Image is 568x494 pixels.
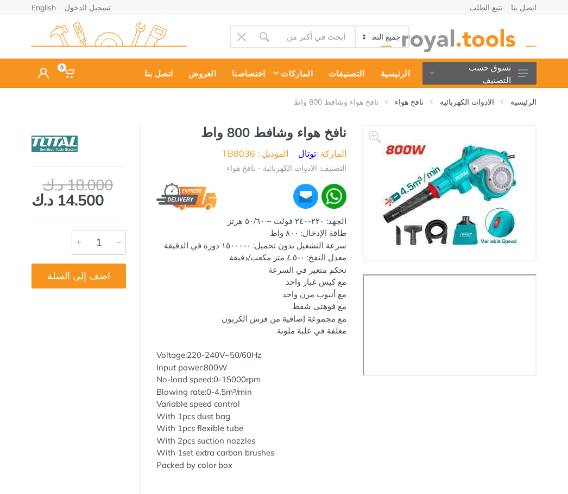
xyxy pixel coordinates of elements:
div: 18.000 د.ك [42,177,126,193]
div: الجهد: ٢٢٠-٢٤٠ فولت ~ ٥٠/٦٠ هرتز طاقة الإدخال: ٨٠٠ واط سرعة التشغيل بدون تحميل: ٠-١٥٠٠٠ دورة في ا... [156,215,346,484]
a: تتبع الطلب [469,4,502,11]
a: الادوات الكهربائية [440,97,494,107]
input: Site search [276,25,355,48]
a: اتصل بنا [134,59,178,88]
div: اختصاصنا [221,62,270,85]
img: ma.webp [292,183,319,210]
a: الرئيسية [370,59,415,88]
li: التصنيف: الادوات الكهربائية - نافخ هواء [226,163,346,174]
a: 0 [55,59,81,88]
a: اختصاصنا [221,59,270,88]
a: اتصل بنا [511,4,537,11]
select: Category [355,27,408,47]
div: الماركات [270,62,317,85]
nav: breadcrumb [31,97,537,107]
div: Voltage:220-240V~50/60Hz Input power:800W No-load speed:0-15000rpm Blowing rate:0-4.5m³/min Varia... [156,349,346,484]
img: Royal Tools - نافخ هواء وشافط 800 واط [382,139,517,247]
li: الماركة : [298,147,346,160]
a: العروض [178,59,221,88]
span: 0 [58,63,66,72]
img: royal.tools Logo [381,22,537,52]
img: wa.webp [321,184,346,209]
a: تسجيل الدخول [65,4,111,11]
li: نافخ هواء وشافط 800 واط [277,97,378,107]
div: العروض [178,62,221,85]
div: 14.500 د.ك [31,177,126,208]
img: royal.tools Logo [31,22,187,52]
div: التصنيفات [318,62,370,85]
button: تسوق حسب التصنيف [422,62,537,85]
a: الرئيسية [510,97,537,107]
h1: نافخ هواء وشافط 800 واط [156,125,346,140]
a: English [31,4,56,11]
a: نافخ هواء [395,97,424,107]
a: التصنيفات [318,59,370,88]
img: توتال [31,130,78,157]
div: الرئيسية [370,62,415,85]
button: اضف إلى السلة [31,264,126,288]
div: اتصل بنا [134,62,178,85]
a: توتال [298,148,316,159]
img: express.png [156,183,217,210]
li: الموديل : TB8036 [222,147,288,160]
